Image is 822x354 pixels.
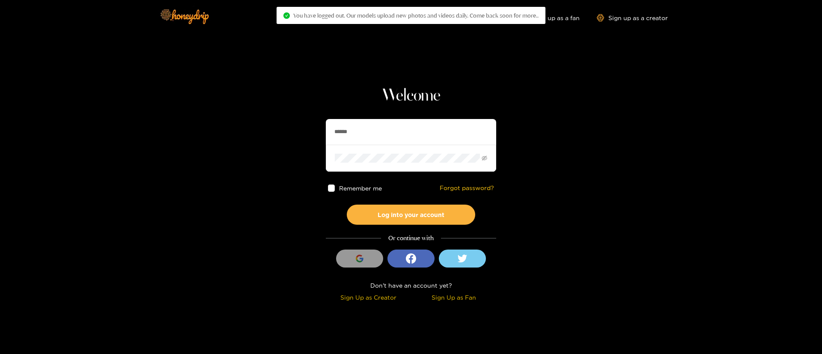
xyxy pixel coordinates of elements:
div: Sign Up as Creator [328,292,409,302]
span: Remember me [340,185,382,191]
div: Don't have an account yet? [326,280,496,290]
a: Sign up as a creator [597,14,668,21]
a: Forgot password? [440,184,494,192]
a: Sign up as a fan [521,14,580,21]
span: You have logged out. Our models upload new photos and videos daily. Come back soon for more.. [293,12,539,19]
span: eye-invisible [482,155,487,161]
div: Or continue with [326,233,496,243]
div: Sign Up as Fan [413,292,494,302]
button: Log into your account [347,205,475,225]
span: check-circle [283,12,290,19]
h1: Welcome [326,86,496,106]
